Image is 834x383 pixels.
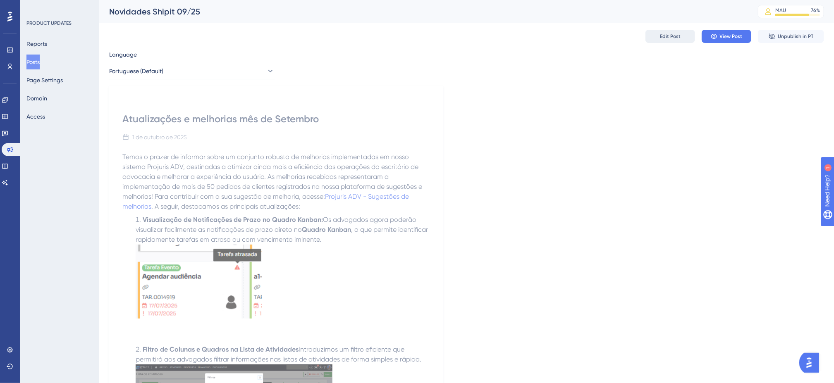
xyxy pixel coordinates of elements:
[122,153,424,200] span: Temos o prazer de informar sobre um conjunto robusto de melhorias implementadas em nosso sistema ...
[57,4,60,11] div: 1
[702,30,751,43] button: View Post
[26,55,40,69] button: Posts
[660,33,681,40] span: Edit Post
[26,109,45,124] button: Access
[26,73,63,88] button: Page Settings
[778,33,813,40] span: Unpublish in PT
[109,50,137,59] span: Language
[720,33,743,40] span: View Post
[26,20,72,26] div: PRODUCT UPDATES
[26,91,47,106] button: Domain
[26,36,47,51] button: Reports
[122,112,430,126] div: Atualizações e melhorias mês de Setembro
[143,345,299,353] strong: Filtro de Colunas e Quadros na Lista de Atividades
[132,132,187,142] div: 1 de outubro de 2025
[143,216,323,224] strong: Visualização de Notificações de Prazo no Quadro Kanban:
[645,30,695,43] button: Edit Post
[19,2,52,12] span: Need Help?
[811,7,820,14] div: 76 %
[109,63,275,79] button: Portuguese (Default)
[799,350,824,375] iframe: UserGuiding AI Assistant Launcher
[109,6,737,17] div: Novidades Shipit 09/25
[775,7,786,14] div: MAU
[758,30,824,43] button: Unpublish in PT
[151,202,300,210] span: . A seguir, destacamos as principais atualizações:
[302,226,351,233] strong: Quadro Kanban
[109,66,163,76] span: Portuguese (Default)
